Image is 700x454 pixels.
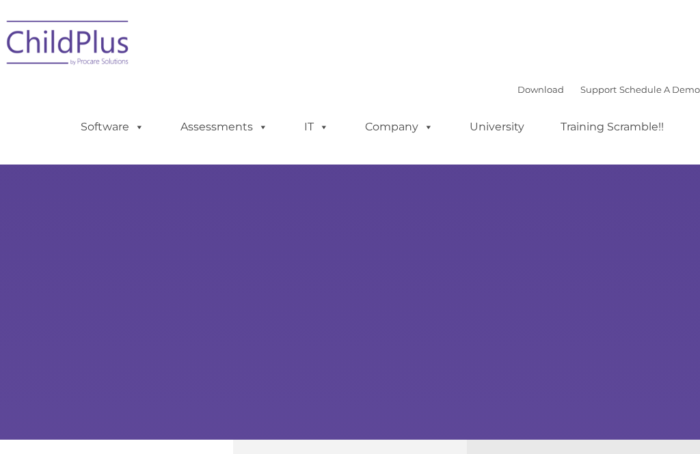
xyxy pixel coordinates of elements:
[167,113,282,141] a: Assessments
[547,113,677,141] a: Training Scramble!!
[351,113,447,141] a: Company
[291,113,342,141] a: IT
[580,84,617,95] a: Support
[67,113,158,141] a: Software
[456,113,538,141] a: University
[619,84,700,95] a: Schedule A Demo
[517,84,700,95] font: |
[517,84,564,95] a: Download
